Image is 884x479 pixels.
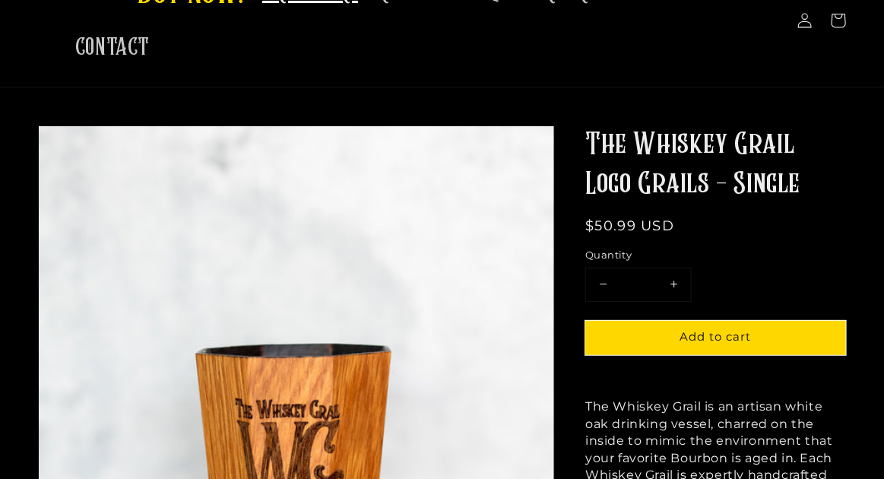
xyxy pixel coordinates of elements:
[585,217,674,234] span: $50.99 USD
[585,321,846,355] button: Add to cart
[680,329,752,344] span: Add to cart
[75,33,150,62] span: CONTACT
[585,248,846,263] label: Quantity
[585,125,846,205] h1: The Whiskey Grail Logo Grails - Single
[66,24,159,71] a: CONTACT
